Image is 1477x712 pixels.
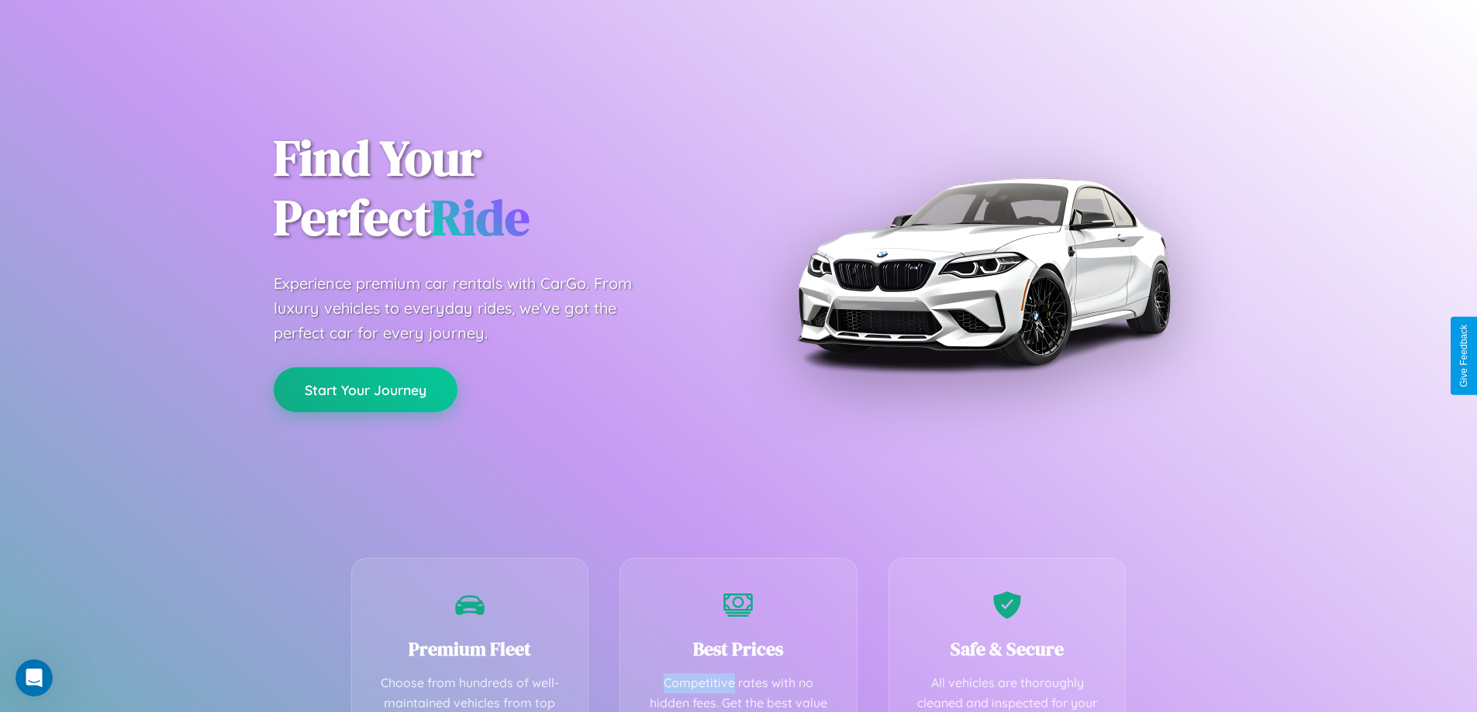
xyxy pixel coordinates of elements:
img: Premium BMW car rental vehicle [789,77,1177,465]
h3: Best Prices [644,636,833,662]
h1: Find Your Perfect [274,129,716,248]
h3: Premium Fleet [375,636,565,662]
button: Start Your Journey [274,367,457,412]
h3: Safe & Secure [913,636,1103,662]
span: Ride [431,184,530,251]
iframe: Intercom live chat [16,659,53,697]
p: Experience premium car rentals with CarGo. From luxury vehicles to everyday rides, we've got the ... [274,271,661,346]
div: Give Feedback [1458,325,1469,387]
